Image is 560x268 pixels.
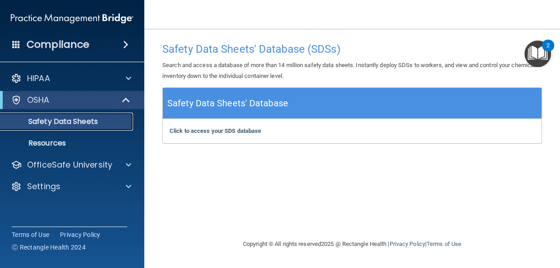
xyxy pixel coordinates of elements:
[11,95,131,105] a: OSHA
[546,45,550,57] div: 2
[27,159,112,170] p: OfficeSafe University
[6,117,129,126] p: Safety Data Sheets
[389,241,425,247] a: Privacy Policy
[6,139,129,148] p: Resources
[27,95,50,105] p: OSHA
[427,241,461,247] a: Terms of Use
[162,60,542,82] p: Search and access a database of more than 14 million safety data sheets. Instantly deploy SDSs to...
[162,43,542,55] h4: Safety Data Sheets' Database (SDSs)
[11,181,131,192] a: Settings
[27,73,50,84] p: HIPAA
[27,181,60,192] p: Settings
[12,243,86,252] span: Ⓒ Rectangle Health 2024
[524,41,551,67] button: Open Resource Center, 2 new notifications
[11,73,131,84] a: HIPAA
[167,95,288,111] h5: Safety Data Sheets' Database
[188,230,517,259] div: Copyright © All rights reserved 2025 @ Rectangle Health | |
[60,230,101,239] a: Privacy Policy
[170,127,261,134] a: Click to access your SDS database
[27,38,89,51] h4: Compliance
[11,159,131,170] a: OfficeSafe University
[12,230,49,239] a: Terms of Use
[515,206,549,240] iframe: Drift Widget Chat Controller
[11,9,133,27] img: PMB logo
